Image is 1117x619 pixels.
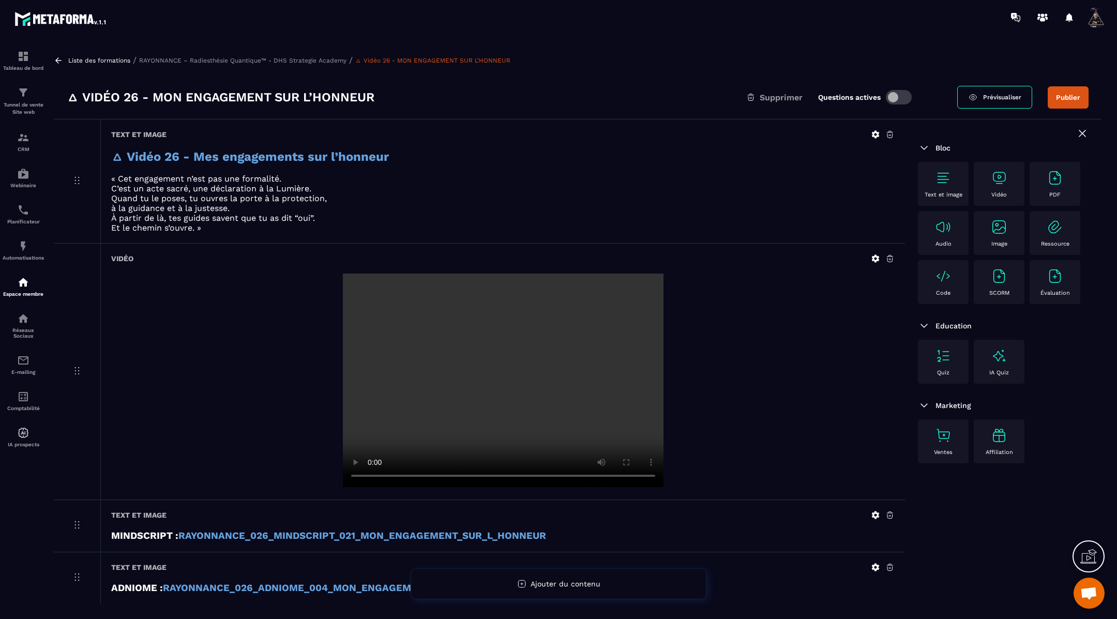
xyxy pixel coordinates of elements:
[937,369,949,376] p: Quiz
[935,144,950,152] span: Bloc
[991,268,1007,284] img: text-image no-wra
[3,255,44,261] p: Automatisations
[991,170,1007,186] img: text-image no-wra
[111,582,163,594] strong: ADNIOME :
[3,442,44,447] p: IA prospects
[983,94,1021,101] span: Prévisualiser
[111,130,167,139] h6: Text et image
[1049,191,1061,198] p: PDF
[991,348,1007,364] img: text-image
[957,86,1032,109] a: Prévisualiser
[991,219,1007,235] img: text-image no-wra
[3,405,44,411] p: Comptabilité
[1047,268,1063,284] img: text-image no-wra
[178,530,546,541] a: RAYONNANCE_026_MINDSCRIPT_021_MON_ENGAGEMENT_SUR_L_HONNEUR
[935,322,972,330] span: Education
[3,346,44,383] a: emailemailE-mailing
[3,196,44,232] a: schedulerschedulerPlanificateur
[989,290,1009,296] p: SCORM
[111,174,895,184] p: « Cet engagement n’est pas une formalité.
[3,160,44,196] a: automationsautomationsWebinaire
[925,191,962,198] p: Text et image
[3,124,44,160] a: formationformationCRM
[3,232,44,268] a: automationsautomationsAutomatisations
[3,219,44,224] p: Planificateur
[111,203,895,213] p: à la guidance et à la justesse.
[818,93,881,101] label: Questions actives
[17,131,29,144] img: formation
[111,213,895,223] p: À partir de là, tes guides savent que tu as dit “oui”.
[918,399,930,412] img: arrow-down
[935,170,952,186] img: text-image no-wra
[17,168,29,180] img: automations
[935,268,952,284] img: text-image no-wra
[17,50,29,63] img: formation
[68,57,130,64] a: Liste des formations
[111,511,167,519] h6: Text et image
[17,312,29,325] img: social-network
[17,427,29,439] img: automations
[3,79,44,124] a: formationformationTunnel de vente Site web
[918,142,930,154] img: arrow-down
[111,184,895,193] p: C’est un acte sacré, une déclaration à la Lumière.
[986,449,1013,456] p: Affiliation
[1041,240,1069,247] p: Ressource
[935,219,952,235] img: text-image no-wra
[3,369,44,375] p: E-mailing
[133,55,137,65] span: /
[17,276,29,289] img: automations
[17,240,29,252] img: automations
[111,223,895,233] p: Et le chemin s’ouvre. »
[111,193,895,203] p: Quand tu le poses, tu ouvres la porte à la protection,
[111,563,167,571] h6: Text et image
[991,191,1007,198] p: Vidéo
[163,582,519,594] a: RAYONNANCE_026_ADNIOME_004_MON_ENGAGEMENT_SUR_L_HONNEUR
[67,89,374,105] h3: 🜂 Vidéo 26 - MON ENGAGEMENT SUR L’HONNEUR
[1048,86,1089,109] button: Publier
[760,93,803,102] span: Supprimer
[3,305,44,346] a: social-networksocial-networkRéseaux Sociaux
[936,290,950,296] p: Code
[111,254,133,263] h6: Vidéo
[3,42,44,79] a: formationformationTableau de bord
[3,146,44,152] p: CRM
[1047,219,1063,235] img: text-image no-wra
[349,55,353,65] span: /
[1040,290,1070,296] p: Évaluation
[3,327,44,339] p: Réseaux Sociaux
[111,149,389,164] strong: 🜂 Vidéo 26 - Mes engagements sur l’honneur
[17,86,29,99] img: formation
[3,65,44,71] p: Tableau de bord
[3,183,44,188] p: Webinaire
[1047,170,1063,186] img: text-image no-wra
[3,383,44,419] a: accountantaccountantComptabilité
[3,101,44,116] p: Tunnel de vente Site web
[17,390,29,403] img: accountant
[935,348,952,364] img: text-image no-wra
[17,204,29,216] img: scheduler
[111,530,178,541] strong: MINDSCRIPT :
[355,57,510,64] a: 🜂 Vidéo 26 - MON ENGAGEMENT SUR L’HONNEUR
[3,268,44,305] a: automationsautomationsEspace membre
[918,320,930,332] img: arrow-down
[1074,578,1105,609] a: Ouvrir le chat
[14,9,108,28] img: logo
[935,240,952,247] p: Audio
[935,427,952,444] img: text-image no-wra
[934,449,953,456] p: Ventes
[531,580,600,588] span: Ajouter du contenu
[17,354,29,367] img: email
[991,240,1007,247] p: Image
[991,427,1007,444] img: text-image
[989,369,1009,376] p: IA Quiz
[935,401,971,410] span: Marketing
[139,57,346,64] a: RAYONNANCE – Radiesthésie Quantique™ - DHS Strategie Academy
[3,291,44,297] p: Espace membre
